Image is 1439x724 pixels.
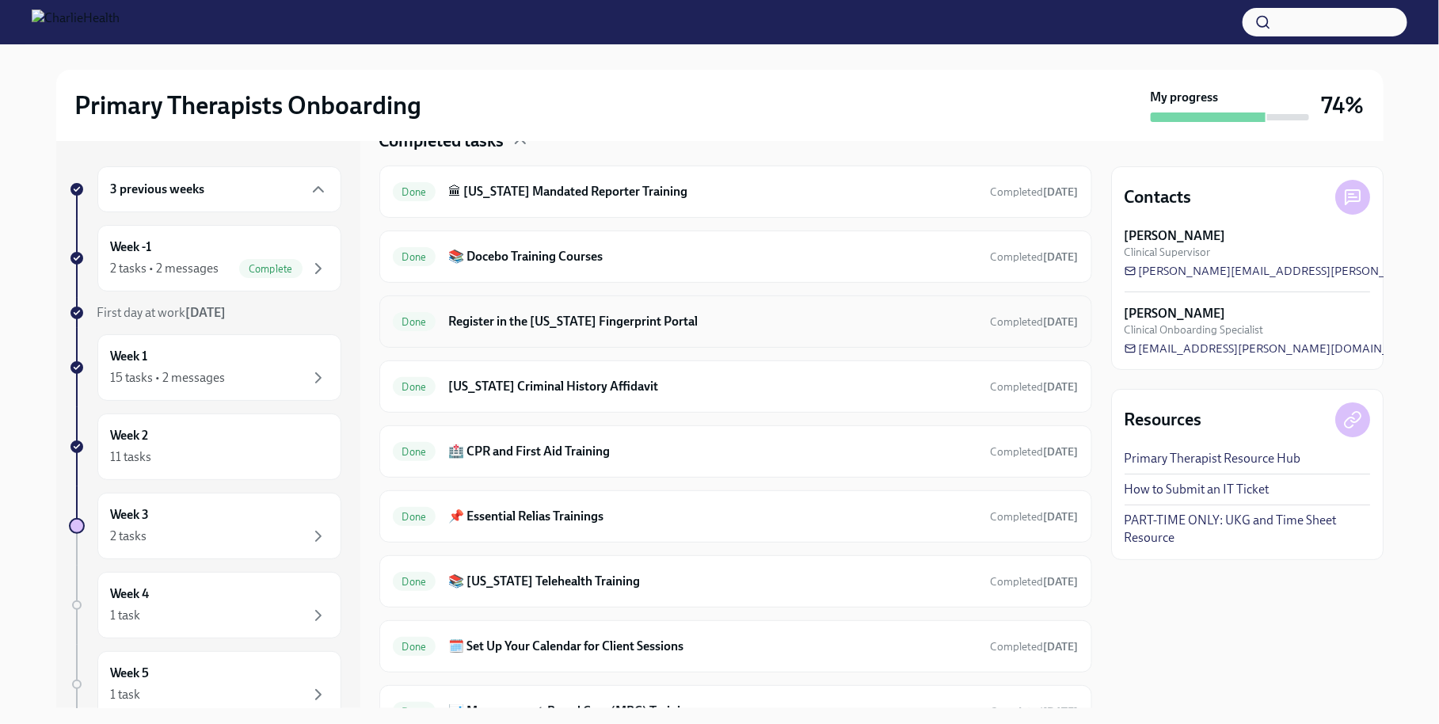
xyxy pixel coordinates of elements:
[448,248,977,265] h6: 📚 Docebo Training Courses
[1125,341,1427,356] a: [EMAIL_ADDRESS][PERSON_NAME][DOMAIN_NAME]
[393,576,436,588] span: Done
[69,304,341,322] a: First day at work[DATE]
[111,665,150,682] h6: Week 5
[991,705,1079,718] span: Completed
[393,706,436,718] span: Done
[1044,510,1079,524] strong: [DATE]
[69,413,341,480] a: Week 211 tasks
[448,313,977,330] h6: Register in the [US_STATE] Fingerprint Portal
[991,250,1079,265] span: August 13th, 2025 20:15
[448,378,977,395] h6: [US_STATE] Criminal History Affidavit
[991,250,1079,264] span: Completed
[111,369,226,387] div: 15 tasks • 2 messages
[111,506,150,524] h6: Week 3
[991,509,1079,524] span: August 15th, 2025 15:08
[69,493,341,559] a: Week 32 tasks
[97,166,341,212] div: 3 previous weeks
[111,686,141,703] div: 1 task
[393,316,436,328] span: Done
[991,315,1079,329] span: Completed
[111,607,141,624] div: 1 task
[69,651,341,718] a: Week 51 task
[1125,322,1264,337] span: Clinical Onboarding Specialist
[393,244,1079,269] a: Done📚 Docebo Training CoursesCompleted[DATE]
[393,374,1079,399] a: Done[US_STATE] Criminal History AffidavitCompleted[DATE]
[991,380,1079,394] span: Completed
[393,634,1079,659] a: Done🗓️ Set Up Your Calendar for Client SessionsCompleted[DATE]
[393,641,436,653] span: Done
[393,511,436,523] span: Done
[448,443,977,460] h6: 🏥 CPR and First Aid Training
[186,305,227,320] strong: [DATE]
[1125,227,1226,245] strong: [PERSON_NAME]
[1044,315,1079,329] strong: [DATE]
[1125,305,1226,322] strong: [PERSON_NAME]
[111,181,205,198] h6: 3 previous weeks
[991,445,1079,459] span: Completed
[1125,185,1192,209] h4: Contacts
[379,129,504,153] h4: Completed tasks
[393,381,436,393] span: Done
[111,348,148,365] h6: Week 1
[991,574,1079,589] span: August 15th, 2025 15:02
[393,446,436,458] span: Done
[991,444,1079,459] span: August 15th, 2025 14:36
[1044,705,1079,718] strong: [DATE]
[393,179,1079,204] a: Done🏛 [US_STATE] Mandated Reporter TrainingCompleted[DATE]
[393,569,1079,594] a: Done📚 [US_STATE] Telehealth TrainingCompleted[DATE]
[991,314,1079,330] span: August 14th, 2025 15:07
[448,508,977,525] h6: 📌 Essential Relias Trainings
[1044,380,1079,394] strong: [DATE]
[1044,575,1079,589] strong: [DATE]
[991,640,1079,654] span: Completed
[1125,450,1301,467] a: Primary Therapist Resource Hub
[393,504,1079,529] a: Done📌 Essential Relias TrainingsCompleted[DATE]
[448,703,977,720] h6: 📊 Measurement-Based Care (MBC) Training
[1044,640,1079,654] strong: [DATE]
[1151,89,1219,106] strong: My progress
[97,305,227,320] span: First day at work
[991,575,1079,589] span: Completed
[1044,445,1079,459] strong: [DATE]
[111,448,152,466] div: 11 tasks
[991,379,1079,394] span: August 5th, 2025 15:57
[69,334,341,401] a: Week 115 tasks • 2 messages
[991,639,1079,654] span: August 15th, 2025 15:16
[991,510,1079,524] span: Completed
[379,129,1092,153] div: Completed tasks
[1044,185,1079,199] strong: [DATE]
[991,704,1079,719] span: August 13th, 2025 16:53
[991,185,1079,199] span: Completed
[32,10,120,35] img: CharlieHealth
[1125,245,1211,260] span: Clinical Supervisor
[111,427,149,444] h6: Week 2
[1044,250,1079,264] strong: [DATE]
[1322,91,1365,120] h3: 74%
[69,225,341,292] a: Week -12 tasks • 2 messagesComplete
[393,251,436,263] span: Done
[111,528,147,545] div: 2 tasks
[239,263,303,275] span: Complete
[111,260,219,277] div: 2 tasks • 2 messages
[69,572,341,638] a: Week 41 task
[393,699,1079,724] a: Done📊 Measurement-Based Care (MBC) TrainingCompleted[DATE]
[1125,481,1270,498] a: How to Submit an IT Ticket
[75,90,422,121] h2: Primary Therapists Onboarding
[393,186,436,198] span: Done
[1125,512,1370,547] a: PART-TIME ONLY: UKG and Time Sheet Resource
[448,183,977,200] h6: 🏛 [US_STATE] Mandated Reporter Training
[393,439,1079,464] a: Done🏥 CPR and First Aid TrainingCompleted[DATE]
[991,185,1079,200] span: August 5th, 2025 17:21
[393,309,1079,334] a: DoneRegister in the [US_STATE] Fingerprint PortalCompleted[DATE]
[448,638,977,655] h6: 🗓️ Set Up Your Calendar for Client Sessions
[111,585,150,603] h6: Week 4
[1125,408,1202,432] h4: Resources
[111,238,152,256] h6: Week -1
[448,573,977,590] h6: 📚 [US_STATE] Telehealth Training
